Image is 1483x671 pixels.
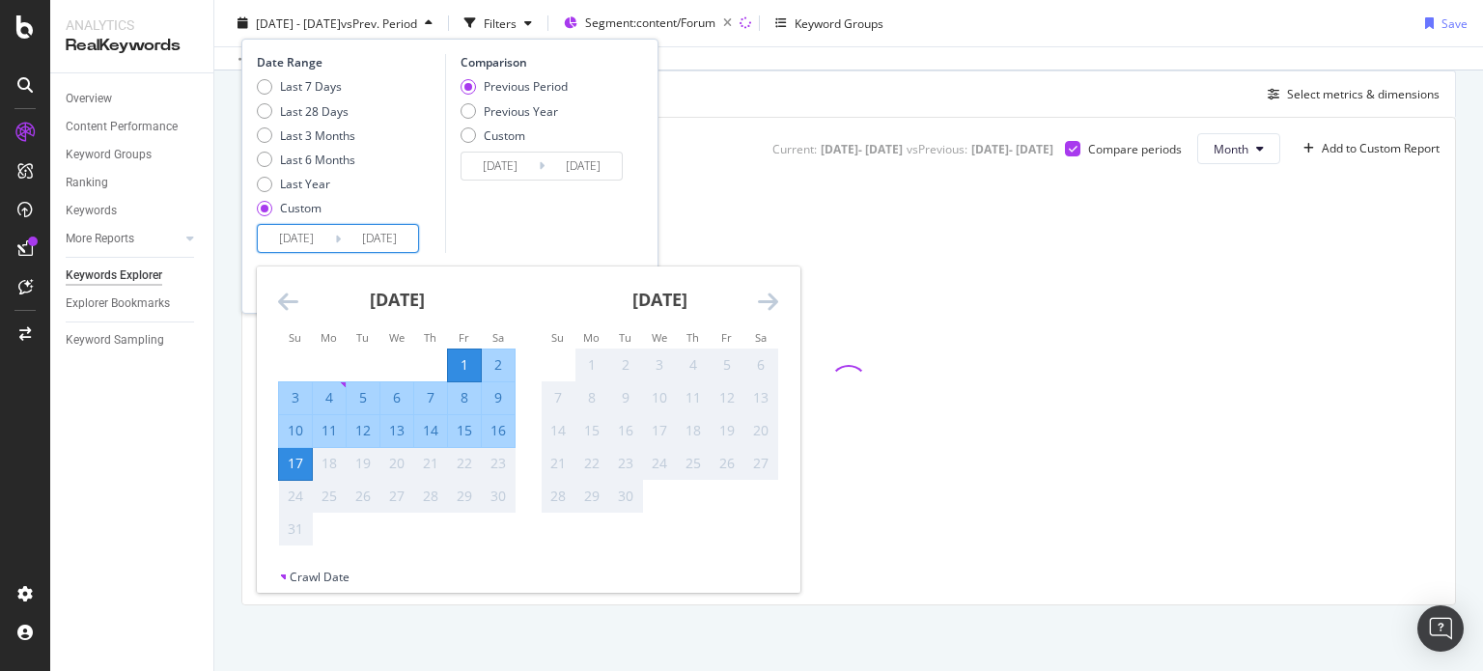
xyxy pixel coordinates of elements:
[1214,141,1248,157] span: Month
[380,414,414,447] td: Selected. Wednesday, August 13, 2025
[414,421,447,440] div: 14
[380,447,414,480] td: Not available. Wednesday, August 20, 2025
[551,330,564,345] small: Su
[575,355,608,375] div: 1
[711,447,744,480] td: Not available. Friday, September 26, 2025
[66,294,170,314] div: Explorer Bookmarks
[609,454,642,473] div: 23
[1197,133,1280,164] button: Month
[575,414,609,447] td: Not available. Monday, September 15, 2025
[711,414,744,447] td: Not available. Friday, September 19, 2025
[1417,605,1464,652] div: Open Intercom Messenger
[380,421,413,440] div: 13
[643,349,677,381] td: Not available. Wednesday, September 3, 2025
[609,447,643,480] td: Not available. Tuesday, September 23, 2025
[632,288,687,311] strong: [DATE]
[257,126,355,143] div: Last 3 Months
[258,225,335,252] input: Start Date
[484,126,525,143] div: Custom
[1441,14,1468,31] div: Save
[66,15,198,35] div: Analytics
[347,454,379,473] div: 19
[711,355,743,375] div: 5
[542,414,575,447] td: Not available. Sunday, September 14, 2025
[313,414,347,447] td: Selected. Monday, August 11, 2025
[257,176,355,192] div: Last Year
[66,330,164,350] div: Keyword Sampling
[643,388,676,407] div: 10
[677,388,710,407] div: 11
[448,454,481,473] div: 22
[482,421,515,440] div: 16
[424,330,436,345] small: Th
[721,330,732,345] small: Fr
[279,519,312,539] div: 31
[280,152,355,168] div: Last 6 Months
[257,78,355,95] div: Last 7 Days
[414,381,448,414] td: Selected. Thursday, August 7, 2025
[744,355,777,375] div: 6
[279,388,312,407] div: 3
[448,388,481,407] div: 8
[66,201,117,221] div: Keywords
[609,487,642,506] div: 30
[643,355,676,375] div: 3
[585,14,715,31] span: Segment: content/Forum
[257,266,799,569] div: Calendar
[448,414,482,447] td: Selected. Friday, August 15, 2025
[414,447,448,480] td: Not available. Thursday, August 21, 2025
[279,447,313,480] td: Selected as end date. Sunday, August 17, 2025
[230,8,440,39] button: [DATE] - [DATE]vsPrev. Period
[66,117,178,137] div: Content Performance
[643,381,677,414] td: Not available. Wednesday, September 10, 2025
[280,200,322,216] div: Custom
[279,454,312,473] div: 17
[711,381,744,414] td: Not available. Friday, September 12, 2025
[461,54,629,70] div: Comparison
[1322,143,1440,154] div: Add to Custom Report
[542,480,575,513] td: Not available. Sunday, September 28, 2025
[482,355,515,375] div: 2
[711,388,743,407] div: 12
[380,487,413,506] div: 27
[492,330,504,345] small: Sa
[575,421,608,440] div: 15
[575,487,608,506] div: 29
[256,14,341,31] span: [DATE] - [DATE]
[280,176,330,192] div: Last Year
[279,421,312,440] div: 10
[795,14,883,31] div: Keyword Groups
[414,414,448,447] td: Selected. Thursday, August 14, 2025
[1296,133,1440,164] button: Add to Custom Report
[545,153,622,180] input: End Date
[575,447,609,480] td: Not available. Monday, September 22, 2025
[1287,86,1440,102] div: Select metrics & dimensions
[711,421,743,440] div: 19
[609,349,643,381] td: Not available. Tuesday, September 2, 2025
[66,89,200,109] a: Overview
[643,447,677,480] td: Not available. Wednesday, September 24, 2025
[280,126,355,143] div: Last 3 Months
[66,35,198,57] div: RealKeywords
[341,14,417,31] span: vs Prev. Period
[542,381,575,414] td: Not available. Sunday, September 7, 2025
[280,102,349,119] div: Last 28 Days
[575,388,608,407] div: 8
[677,454,710,473] div: 25
[744,414,778,447] td: Not available. Saturday, September 20, 2025
[482,388,515,407] div: 9
[66,145,200,165] a: Keyword Groups
[482,480,516,513] td: Not available. Saturday, August 30, 2025
[583,330,600,345] small: Mo
[643,414,677,447] td: Not available. Wednesday, September 17, 2025
[257,152,355,168] div: Last 6 Months
[280,78,342,95] div: Last 7 Days
[457,8,540,39] button: Filters
[389,330,405,345] small: We
[744,447,778,480] td: Not available. Saturday, September 27, 2025
[347,487,379,506] div: 26
[448,487,481,506] div: 29
[414,480,448,513] td: Not available. Thursday, August 28, 2025
[313,421,346,440] div: 11
[575,349,609,381] td: Not available. Monday, September 1, 2025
